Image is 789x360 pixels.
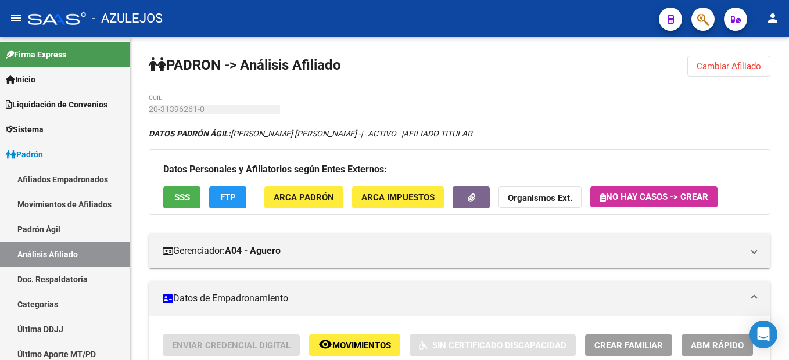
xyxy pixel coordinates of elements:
[682,334,753,356] button: ABM Rápido
[163,161,756,178] h3: Datos Personales y Afiliatorios según Entes Externos:
[697,61,761,71] span: Cambiar Afiliado
[585,334,672,356] button: Crear Familiar
[220,193,236,203] span: FTP
[264,186,343,208] button: ARCA Padrón
[6,148,43,161] span: Padrón
[6,123,44,136] span: Sistema
[766,11,780,25] mat-icon: person
[352,186,444,208] button: ARCA Impuestos
[163,334,300,356] button: Enviar Credencial Digital
[163,292,743,305] mat-panel-title: Datos de Empadronamiento
[149,281,770,316] mat-expansion-panel-header: Datos de Empadronamiento
[149,129,472,138] i: | ACTIVO |
[174,193,190,203] span: SSS
[149,129,231,138] strong: DATOS PADRÓN ÁGIL:
[6,73,35,86] span: Inicio
[318,337,332,351] mat-icon: remove_red_eye
[163,244,743,257] mat-panel-title: Gerenciador:
[309,334,400,356] button: Movimientos
[149,233,770,268] mat-expansion-panel-header: Gerenciador:A04 - Aguero
[498,186,582,208] button: Organismos Ext.
[600,192,708,202] span: No hay casos -> Crear
[687,56,770,77] button: Cambiar Afiliado
[749,321,777,348] div: Open Intercom Messenger
[403,129,472,138] span: AFILIADO TITULAR
[691,340,744,351] span: ABM Rápido
[508,193,572,204] strong: Organismos Ext.
[594,340,663,351] span: Crear Familiar
[172,340,291,351] span: Enviar Credencial Digital
[332,340,391,351] span: Movimientos
[274,193,334,203] span: ARCA Padrón
[163,186,200,208] button: SSS
[432,340,566,351] span: Sin Certificado Discapacidad
[92,6,163,31] span: - AZULEJOS
[149,129,361,138] span: [PERSON_NAME] [PERSON_NAME] -
[225,244,281,257] strong: A04 - Aguero
[6,98,107,111] span: Liquidación de Convenios
[410,334,576,356] button: Sin Certificado Discapacidad
[361,193,435,203] span: ARCA Impuestos
[590,186,718,207] button: No hay casos -> Crear
[149,57,341,73] strong: PADRON -> Análisis Afiliado
[209,186,246,208] button: FTP
[6,48,66,61] span: Firma Express
[9,11,23,25] mat-icon: menu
